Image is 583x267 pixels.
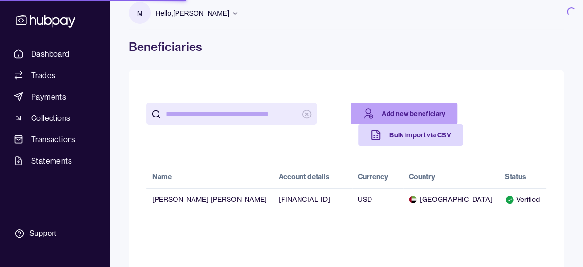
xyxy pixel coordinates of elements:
[352,188,403,210] td: USD
[358,124,463,146] a: Bulk import via CSV
[152,172,172,182] div: Name
[351,103,457,124] a: Add new beneficiary
[31,91,66,102] span: Payments
[31,155,72,167] span: Statements
[137,8,143,18] p: M
[129,39,564,54] h1: Beneficiaries
[10,88,100,105] a: Payments
[31,112,70,124] span: Collections
[505,172,526,182] div: Status
[10,67,100,84] a: Trades
[10,131,100,148] a: Transactions
[409,172,435,182] div: Country
[10,152,100,169] a: Statements
[29,228,56,239] div: Support
[10,45,100,63] a: Dashboard
[31,69,55,81] span: Trades
[505,195,540,204] div: Verified
[31,48,70,60] span: Dashboard
[10,109,100,127] a: Collections
[358,172,388,182] div: Currency
[156,8,229,18] p: Hello, [PERSON_NAME]
[166,103,297,125] input: search
[409,195,493,204] span: [GEOGRAPHIC_DATA]
[146,188,273,210] td: [PERSON_NAME] [PERSON_NAME]
[10,223,100,244] a: Support
[273,188,352,210] td: [FINANCIAL_ID]
[279,172,330,182] div: Account details
[31,133,76,145] span: Transactions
